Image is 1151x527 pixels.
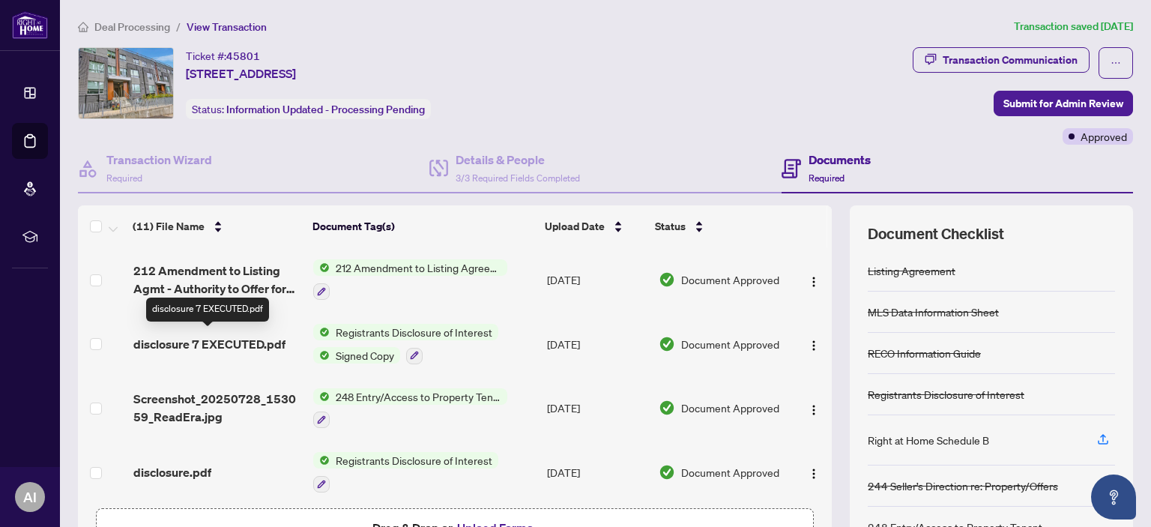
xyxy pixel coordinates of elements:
[106,172,142,184] span: Required
[809,151,871,169] h4: Documents
[1091,475,1136,520] button: Open asap
[146,298,269,322] div: disclosure 7 EXECUTED.pdf
[659,400,675,416] img: Document Status
[649,205,788,247] th: Status
[133,335,286,353] span: disclosure 7 EXECUTED.pdf
[539,205,650,247] th: Upload Date
[313,452,330,469] img: Status Icon
[456,172,580,184] span: 3/3 Required Fields Completed
[655,218,686,235] span: Status
[868,345,981,361] div: RECO Information Guide
[681,464,779,481] span: Document Approved
[313,259,507,300] button: Status Icon212 Amendment to Listing Agreement - Authority to Offer for Lease Price Change/Extensi...
[133,218,205,235] span: (11) File Name
[127,205,306,247] th: (11) File Name
[659,336,675,352] img: Document Status
[1081,128,1127,145] span: Approved
[802,332,826,356] button: Logo
[12,11,48,39] img: logo
[868,262,955,279] div: Listing Agreement
[1014,18,1133,35] article: Transaction saved [DATE]
[187,20,267,34] span: View Transaction
[313,452,498,493] button: Status IconRegistrants Disclosure of Interest
[23,487,37,508] span: AI
[868,304,999,320] div: MLS Data Information Sheet
[681,336,779,352] span: Document Approved
[330,452,498,469] span: Registrants Disclosure of Interest
[186,64,296,82] span: [STREET_ADDRESS]
[659,271,675,288] img: Document Status
[330,388,507,405] span: 248 Entry/Access to Property Tenant Acknowledgement
[330,259,507,276] span: 212 Amendment to Listing Agreement - Authority to Offer for Lease Price Change/Extension/Amendmen...
[994,91,1133,116] button: Submit for Admin Review
[313,388,330,405] img: Status Icon
[79,48,173,118] img: IMG-W12307302_1.jpg
[545,218,605,235] span: Upload Date
[541,312,653,376] td: [DATE]
[186,99,431,119] div: Status:
[868,386,1024,403] div: Registrants Disclosure of Interest
[659,464,675,481] img: Document Status
[133,262,302,298] span: 212 Amendment to Listing Agmt - Authority to Offer for Lease - Price - PropTx-OREA_[DATE] 10_01_2...
[808,276,820,288] img: Logo
[313,324,498,364] button: Status IconRegistrants Disclosure of InterestStatus IconSigned Copy
[330,347,400,364] span: Signed Copy
[94,20,170,34] span: Deal Processing
[313,347,330,364] img: Status Icon
[456,151,580,169] h4: Details & People
[808,468,820,480] img: Logo
[868,223,1004,244] span: Document Checklist
[541,247,653,312] td: [DATE]
[330,324,498,340] span: Registrants Disclosure of Interest
[226,103,425,116] span: Information Updated - Processing Pending
[802,460,826,484] button: Logo
[313,388,507,429] button: Status Icon248 Entry/Access to Property Tenant Acknowledgement
[1003,91,1123,115] span: Submit for Admin Review
[868,432,989,448] div: Right at Home Schedule B
[868,478,1058,494] div: 244 Seller’s Direction re: Property/Offers
[133,390,302,426] span: Screenshot_20250728_153059_ReadEra.jpg
[681,400,779,416] span: Document Approved
[186,47,260,64] div: Ticket #:
[802,396,826,420] button: Logo
[176,18,181,35] li: /
[78,22,88,32] span: home
[681,271,779,288] span: Document Approved
[226,49,260,63] span: 45801
[541,440,653,505] td: [DATE]
[106,151,212,169] h4: Transaction Wizard
[802,268,826,292] button: Logo
[913,47,1090,73] button: Transaction Communication
[1111,58,1121,68] span: ellipsis
[943,48,1078,72] div: Transaction Communication
[133,463,211,481] span: disclosure.pdf
[541,376,653,441] td: [DATE]
[306,205,539,247] th: Document Tag(s)
[313,259,330,276] img: Status Icon
[808,340,820,352] img: Logo
[313,324,330,340] img: Status Icon
[808,404,820,416] img: Logo
[809,172,845,184] span: Required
